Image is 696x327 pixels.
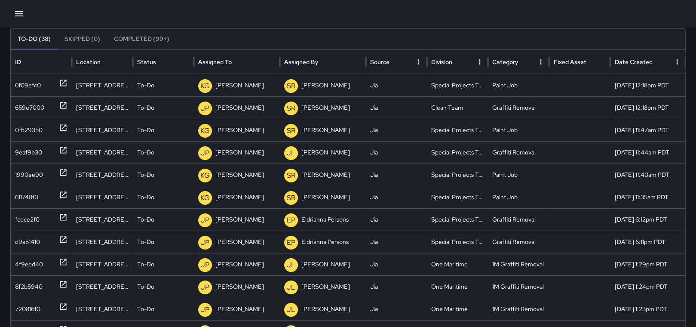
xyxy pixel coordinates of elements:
button: Category column menu [535,56,547,68]
div: Paint Job [488,74,549,96]
div: 10/7/2025, 1:23pm PDT [610,298,685,320]
div: 0fb29350 [15,119,43,141]
p: To-Do [137,231,154,253]
button: Skipped (0) [58,29,107,49]
p: To-Do [137,186,154,208]
button: Date Created column menu [671,56,683,68]
div: Paint Job [488,119,549,141]
div: 10/13/2025, 12:18pm PDT [610,96,685,119]
div: 10/13/2025, 12:18pm PDT [610,74,685,96]
div: Category [492,58,518,66]
p: [PERSON_NAME] [215,253,264,275]
p: [PERSON_NAME] [301,298,350,320]
div: 404 Montgomery Street [72,119,133,141]
div: d9a51410 [15,231,40,253]
p: [PERSON_NAME] [301,276,350,298]
div: One Maritime [427,253,488,275]
div: 6f09efc0 [15,74,41,96]
p: [PERSON_NAME] [215,142,264,163]
div: 201-399 Washington Street [72,275,133,298]
p: [PERSON_NAME] [301,164,350,186]
div: Clean Team [427,96,488,119]
p: [PERSON_NAME] [215,119,264,141]
div: Jia [366,298,427,320]
button: Completed (99+) [107,29,176,49]
div: 10/13/2025, 11:47am PDT [610,119,685,141]
p: [PERSON_NAME] [215,209,264,231]
div: Graffiti Removal [488,208,549,231]
div: Special Projects Team [427,186,488,208]
div: Graffiti Removal [488,141,549,163]
div: 292 Battery Street [72,208,133,231]
p: To-Do [137,276,154,298]
p: SR [287,193,295,203]
p: [PERSON_NAME] [301,74,350,96]
div: Date Created [614,58,652,66]
div: 1M Graffiti Removal [488,253,549,275]
div: 10/7/2025, 1:24pm PDT [610,275,685,298]
p: To-Do [137,164,154,186]
p: [PERSON_NAME] [301,119,350,141]
div: 363 Washington Street [72,141,133,163]
p: Eldrianna Persons [301,231,349,253]
p: JP [201,148,209,158]
div: Graffiti Removal [488,231,549,253]
div: Jia [366,163,427,186]
p: EP [287,215,295,225]
p: [PERSON_NAME] [215,74,264,96]
div: Assigned To [198,58,232,66]
p: To-Do [137,253,154,275]
p: KG [200,126,210,136]
p: SR [287,170,295,181]
div: 1M Graffiti Removal [488,298,549,320]
div: 1990ee90 [15,164,43,186]
p: [PERSON_NAME] [215,186,264,208]
div: Assigned By [284,58,318,66]
div: Division [431,58,452,66]
div: 10/13/2025, 11:40am PDT [610,163,685,186]
div: Jia [366,275,427,298]
div: Special Projects Team [427,163,488,186]
p: JP [201,215,209,225]
div: 10/7/2025, 1:29pm PDT [610,253,685,275]
p: JP [201,103,209,114]
p: JP [201,238,209,248]
div: Paint Job [488,163,549,186]
div: 9eaf9b30 [15,142,42,163]
p: JL [287,282,295,293]
p: [PERSON_NAME] [215,298,264,320]
div: 10/13/2025, 11:44am PDT [610,141,685,163]
p: [PERSON_NAME] [301,186,350,208]
button: To-Do (38) [11,29,58,49]
p: [PERSON_NAME] [215,276,264,298]
p: To-Do [137,142,154,163]
p: EP [287,238,295,248]
div: Paint Job [488,186,549,208]
div: 10/8/2025, 6:12pm PDT [610,208,685,231]
div: One Maritime [427,298,488,320]
p: JP [201,305,209,315]
div: fcdce2f0 [15,209,40,231]
div: 250 Clay Street [72,298,133,320]
div: 720816f0 [15,298,40,320]
div: One Maritime [427,275,488,298]
div: 8f2b5940 [15,276,43,298]
div: 10/8/2025, 6:11pm PDT [610,231,685,253]
p: JL [287,148,295,158]
p: KG [200,193,210,203]
div: 425 Battery Street [72,253,133,275]
div: Special Projects Team [427,231,488,253]
div: 300 Clay Street [72,163,133,186]
p: To-Do [137,298,154,320]
div: Jia [366,74,427,96]
div: Source [370,58,389,66]
div: Jia [366,253,427,275]
div: Jia [366,208,427,231]
p: JL [287,260,295,270]
p: [PERSON_NAME] [301,97,350,119]
p: To-Do [137,119,154,141]
p: JL [287,305,295,315]
div: 1M Graffiti Removal [488,275,549,298]
div: Special Projects Team [427,141,488,163]
button: Source column menu [413,56,425,68]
